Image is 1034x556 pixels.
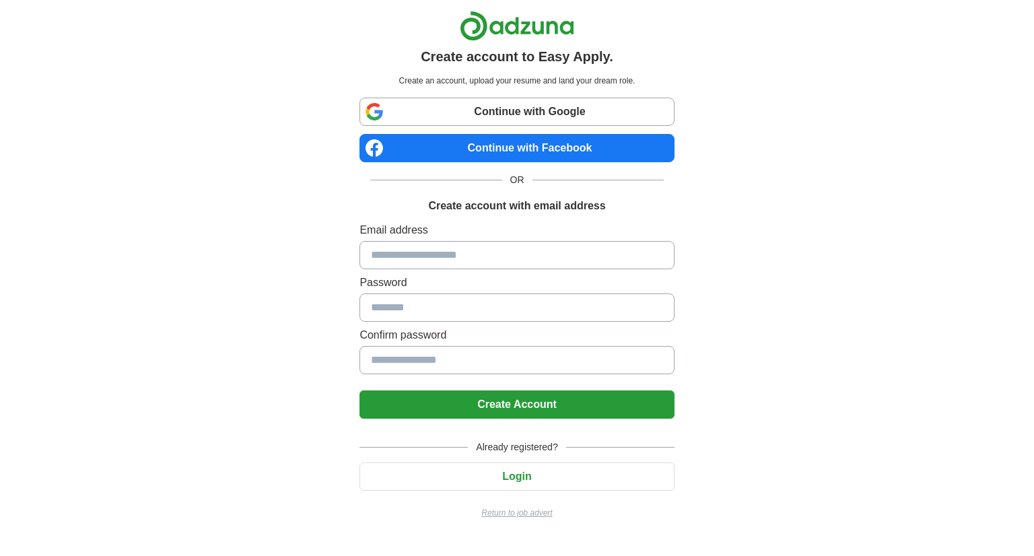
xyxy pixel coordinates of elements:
a: Login [359,471,674,482]
label: Email address [359,222,674,238]
label: Password [359,275,674,291]
label: Confirm password [359,327,674,343]
button: Create Account [359,390,674,419]
a: Continue with Facebook [359,134,674,162]
h1: Create account with email address [428,198,605,214]
span: Already registered? [468,440,565,454]
h1: Create account to Easy Apply. [421,46,613,67]
span: OR [502,173,532,187]
img: Adzuna logo [460,11,574,41]
a: Continue with Google [359,98,674,126]
button: Login [359,462,674,491]
p: Create an account, upload your resume and land your dream role. [362,75,671,87]
a: Return to job advert [359,507,674,519]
